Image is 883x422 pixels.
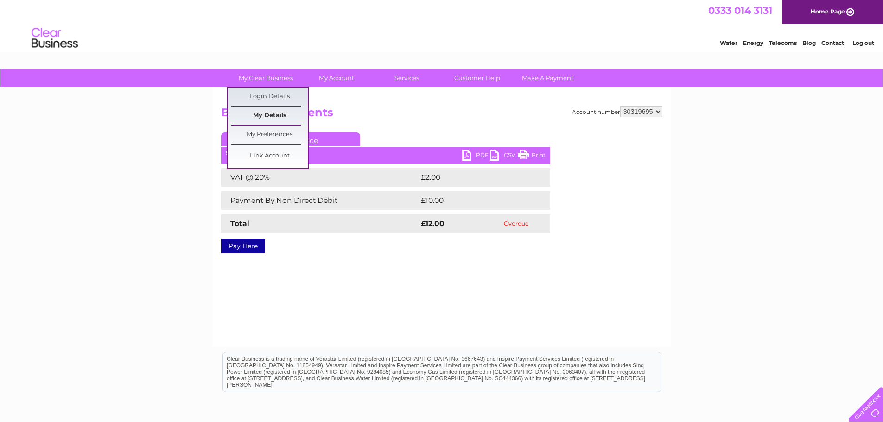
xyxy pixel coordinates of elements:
a: My Clear Business [228,69,304,87]
a: Current Invoice [221,132,360,146]
a: Login Details [231,88,308,106]
strong: £12.00 [421,219,445,228]
a: CSV [490,150,518,163]
a: Pay Here [221,239,265,253]
a: PDF [462,150,490,163]
a: Log out [852,39,874,46]
strong: Total [230,219,249,228]
a: My Account [298,69,375,87]
a: Services [368,69,445,87]
a: My Details [231,107,308,125]
div: [DATE] [221,150,550,156]
td: Payment By Non Direct Debit [221,191,419,210]
td: Overdue [483,214,550,233]
a: Water [720,39,737,46]
td: £10.00 [419,191,531,210]
div: Account number [572,106,662,117]
a: Customer Help [439,69,515,87]
a: Blog [802,39,816,46]
a: 0333 014 3131 [708,5,772,16]
td: VAT @ 20% [221,168,419,187]
img: logo.png [31,24,78,52]
a: Print [518,150,546,163]
a: My Preferences [231,126,308,144]
a: Telecoms [769,39,797,46]
h2: Bills and Payments [221,106,662,124]
div: Clear Business is a trading name of Verastar Limited (registered in [GEOGRAPHIC_DATA] No. 3667643... [223,5,661,45]
td: £2.00 [419,168,529,187]
a: Contact [821,39,844,46]
a: Make A Payment [509,69,586,87]
a: Energy [743,39,763,46]
a: Link Account [231,147,308,165]
b: Statement Date: [226,149,273,156]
